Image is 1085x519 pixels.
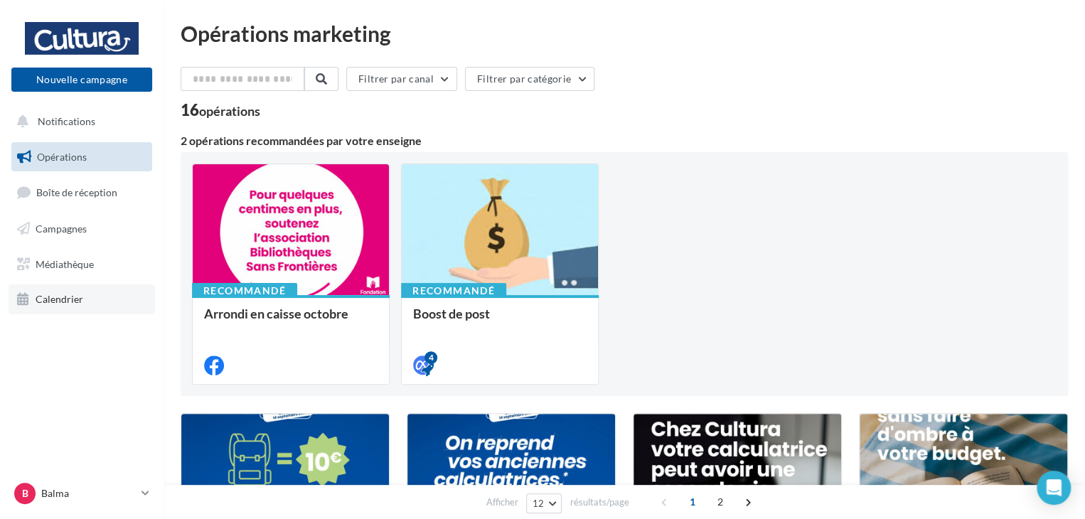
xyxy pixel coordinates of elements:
span: Médiathèque [36,257,94,269]
span: 1 [681,491,704,513]
span: 12 [533,498,545,509]
button: Notifications [9,107,149,137]
div: Recommandé [192,283,297,299]
a: Campagnes [9,214,155,244]
div: Boost de post [413,306,587,335]
div: Arrondi en caisse octobre [204,306,378,335]
button: 12 [526,493,562,513]
div: Opérations marketing [181,23,1068,44]
a: Boîte de réception [9,177,155,208]
span: B [22,486,28,501]
p: Balma [41,486,136,501]
span: résultats/page [570,496,629,509]
div: Open Intercom Messenger [1037,471,1071,505]
a: Médiathèque [9,250,155,279]
div: Recommandé [401,283,506,299]
div: opérations [199,105,260,117]
span: Boîte de réception [36,186,117,198]
button: Nouvelle campagne [11,68,152,92]
a: Calendrier [9,284,155,314]
span: Opérations [37,151,87,163]
a: B Balma [11,480,152,507]
span: Campagnes [36,223,87,235]
span: Calendrier [36,293,83,305]
div: 16 [181,102,260,118]
span: Notifications [38,115,95,127]
span: 2 [709,491,732,513]
div: 4 [424,351,437,364]
button: Filtrer par canal [346,67,457,91]
button: Filtrer par catégorie [465,67,594,91]
div: 2 opérations recommandées par votre enseigne [181,135,1068,146]
a: Opérations [9,142,155,172]
span: Afficher [486,496,518,509]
